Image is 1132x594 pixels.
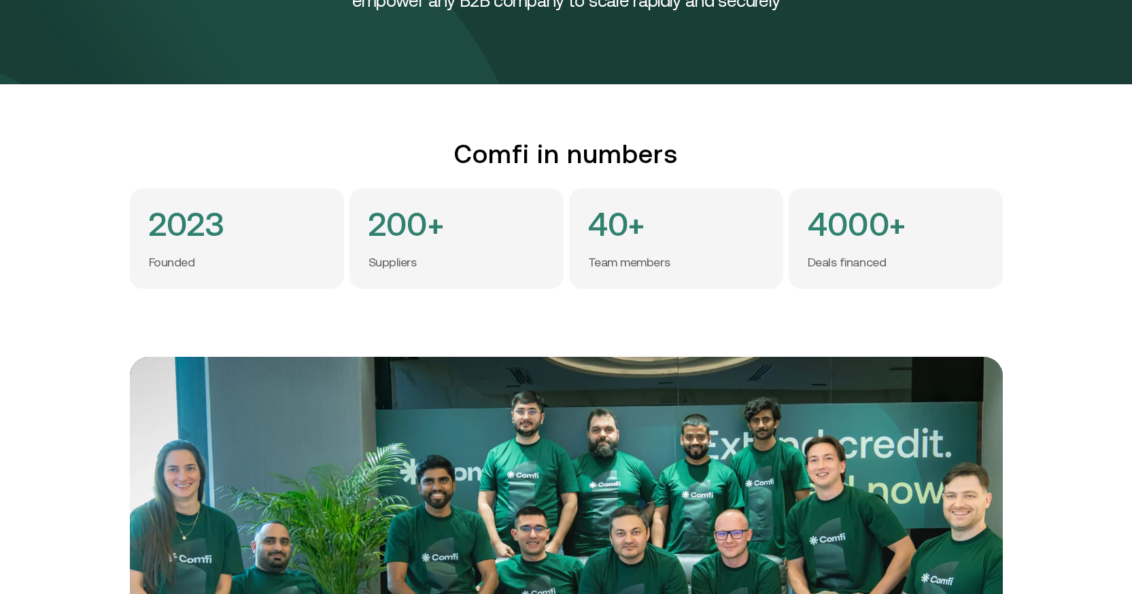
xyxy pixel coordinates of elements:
[588,255,670,270] p: Team members
[149,207,225,241] h4: 2023
[368,207,445,241] h4: 200+
[808,255,887,270] p: Deals financed
[130,139,1003,169] h2: Comfi in numbers
[149,255,195,270] p: Founded
[808,207,906,241] h4: 4000+
[368,255,417,270] p: Suppliers
[588,207,645,241] h4: 40+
